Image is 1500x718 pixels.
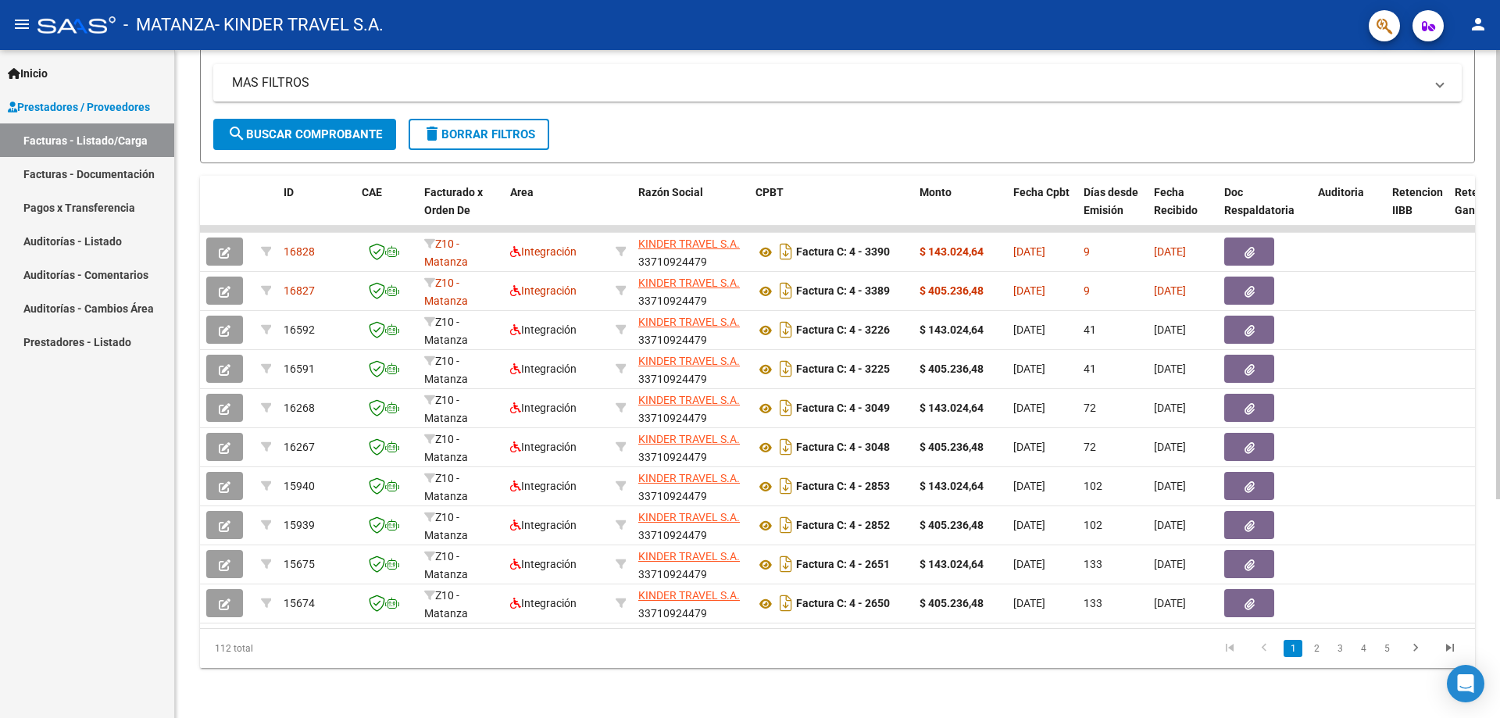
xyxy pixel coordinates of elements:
[8,98,150,116] span: Prestadores / Proveedores
[1154,480,1186,492] span: [DATE]
[776,513,796,538] i: Descargar documento
[1013,480,1045,492] span: [DATE]
[1154,519,1186,531] span: [DATE]
[638,313,743,346] div: 33710924479
[284,558,315,570] span: 15675
[1447,665,1484,702] div: Open Intercom Messenger
[920,519,984,531] strong: $ 405.236,48
[776,317,796,342] i: Descargar documento
[1013,363,1045,375] span: [DATE]
[284,245,315,258] span: 16828
[796,246,890,259] strong: Factura C: 4 - 3390
[123,8,215,42] span: - MATANZA
[424,550,468,580] span: Z10 - Matanza
[796,520,890,532] strong: Factura C: 4 - 2852
[1154,402,1186,414] span: [DATE]
[1154,186,1198,216] span: Fecha Recibido
[1013,441,1045,453] span: [DATE]
[510,480,577,492] span: Integración
[1084,284,1090,297] span: 9
[776,239,796,264] i: Descargar documento
[1154,363,1186,375] span: [DATE]
[510,186,534,198] span: Area
[1007,176,1077,245] datatable-header-cell: Fecha Cpbt
[215,8,384,42] span: - KINDER TRAVEL S.A.
[1013,323,1045,336] span: [DATE]
[1352,635,1375,662] li: page 4
[1154,597,1186,609] span: [DATE]
[424,589,468,620] span: Z10 - Matanza
[1215,640,1245,657] a: go to first page
[284,480,315,492] span: 15940
[200,629,452,668] div: 112 total
[424,433,468,463] span: Z10 - Matanza
[1084,558,1102,570] span: 133
[776,356,796,381] i: Descargar documento
[1312,176,1386,245] datatable-header-cell: Auditoria
[920,363,984,375] strong: $ 405.236,48
[776,434,796,459] i: Descargar documento
[213,64,1462,102] mat-expansion-panel-header: MAS FILTROS
[638,277,740,289] span: KINDER TRAVEL S.A.
[638,509,743,541] div: 33710924479
[638,470,743,502] div: 33710924479
[8,65,48,82] span: Inicio
[504,176,609,245] datatable-header-cell: Area
[638,352,743,385] div: 33710924479
[1013,558,1045,570] span: [DATE]
[776,473,796,498] i: Descargar documento
[632,176,749,245] datatable-header-cell: Razón Social
[1401,640,1430,657] a: go to next page
[749,176,913,245] datatable-header-cell: CPBT
[424,472,468,502] span: Z10 - Matanza
[796,285,890,298] strong: Factura C: 4 - 3389
[12,15,31,34] mat-icon: menu
[232,74,1424,91] mat-panel-title: MAS FILTROS
[920,480,984,492] strong: $ 143.024,64
[796,402,890,415] strong: Factura C: 4 - 3049
[510,558,577,570] span: Integración
[776,552,796,577] i: Descargar documento
[796,598,890,610] strong: Factura C: 4 - 2650
[638,550,740,563] span: KINDER TRAVEL S.A.
[1084,441,1096,453] span: 72
[638,186,703,198] span: Razón Social
[284,597,315,609] span: 15674
[638,274,743,307] div: 33710924479
[1148,176,1218,245] datatable-header-cell: Fecha Recibido
[1305,635,1328,662] li: page 2
[1084,480,1102,492] span: 102
[1013,284,1045,297] span: [DATE]
[1084,402,1096,414] span: 72
[796,480,890,493] strong: Factura C: 4 - 2853
[1377,640,1396,657] a: 5
[284,284,315,297] span: 16827
[1218,176,1312,245] datatable-header-cell: Doc Respaldatoria
[920,186,952,198] span: Monto
[913,176,1007,245] datatable-header-cell: Monto
[284,363,315,375] span: 16591
[1084,519,1102,531] span: 102
[424,277,468,307] span: Z10 - Matanza
[424,511,468,541] span: Z10 - Matanza
[638,394,740,406] span: KINDER TRAVEL S.A.
[424,394,468,424] span: Z10 - Matanza
[1386,176,1448,245] datatable-header-cell: Retencion IIBB
[638,589,740,602] span: KINDER TRAVEL S.A.
[424,186,483,216] span: Facturado x Orden De
[510,597,577,609] span: Integración
[1284,640,1302,657] a: 1
[796,324,890,337] strong: Factura C: 4 - 3226
[1154,441,1186,453] span: [DATE]
[423,124,441,143] mat-icon: delete
[510,441,577,453] span: Integración
[776,278,796,303] i: Descargar documento
[638,391,743,424] div: 33710924479
[638,511,740,523] span: KINDER TRAVEL S.A.
[1013,402,1045,414] span: [DATE]
[227,124,246,143] mat-icon: search
[277,176,355,245] datatable-header-cell: ID
[638,433,740,445] span: KINDER TRAVEL S.A.
[638,235,743,268] div: 33710924479
[284,519,315,531] span: 15939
